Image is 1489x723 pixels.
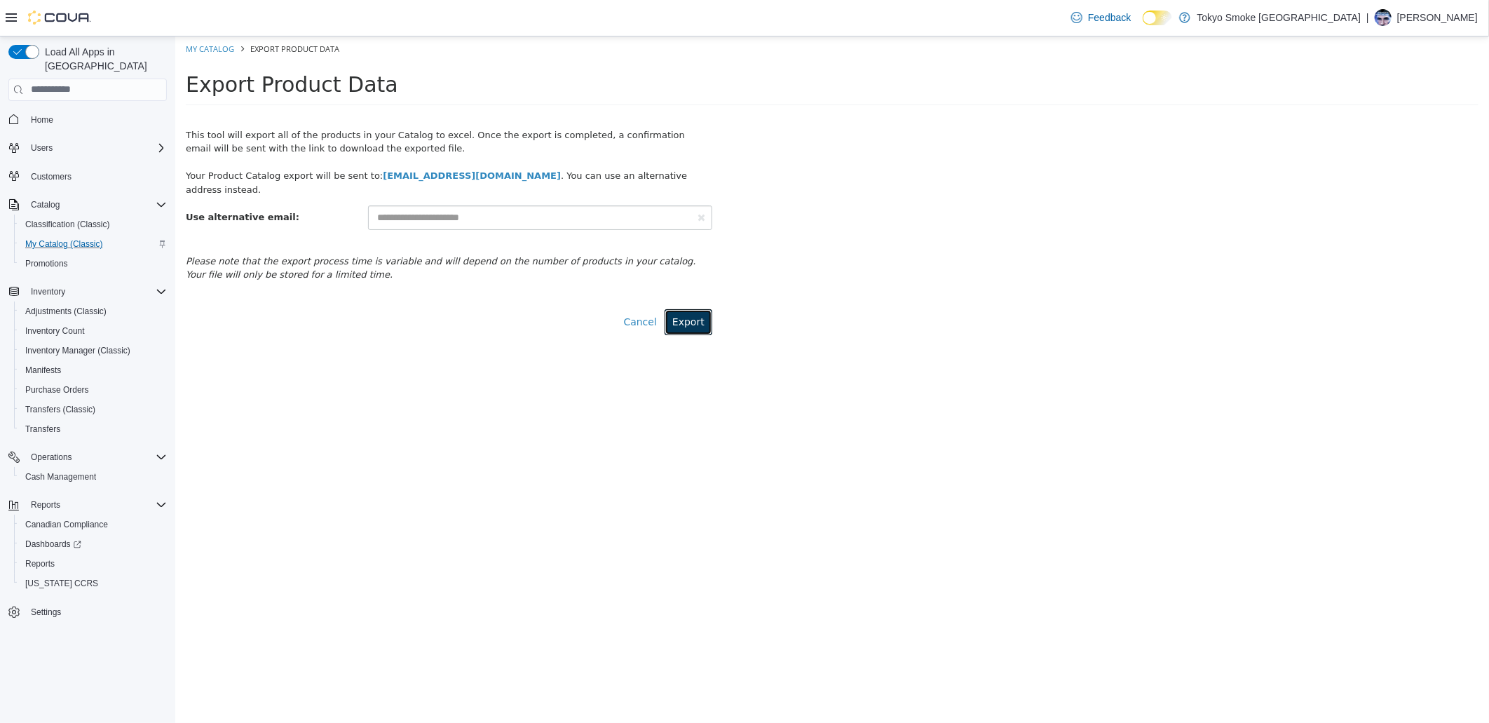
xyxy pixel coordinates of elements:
span: My Catalog (Classic) [20,236,167,252]
div: Your Product Catalog export will be sent to: . You can use an alternative address instead. [11,119,537,161]
span: Export Product Data [75,7,164,18]
a: Home [25,112,59,128]
span: Cash Management [20,468,167,485]
button: Home [3,109,172,130]
span: Settings [25,603,167,621]
span: Inventory Manager (Classic) [25,345,130,356]
button: Reports [14,554,172,574]
button: Customers [3,166,172,187]
a: Dashboards [20,536,87,553]
span: Canadian Compliance [25,519,108,530]
span: Dashboards [25,539,81,550]
span: Reports [31,499,60,511]
a: Customers [25,168,77,185]
button: Settings [3,602,172,622]
nav: Complex example [8,104,167,659]
span: Purchase Orders [25,384,89,396]
button: Transfers (Classic) [14,400,172,419]
a: Transfers (Classic) [20,401,101,418]
label: Use alternative email: [11,169,124,188]
span: Home [31,114,53,126]
span: Inventory Count [25,325,85,337]
button: Users [3,138,172,158]
div: This tool will export all of the products in your Catalog to excel. Once the export is completed,... [11,78,537,119]
a: Classification (Classic) [20,216,116,233]
a: Canadian Compliance [20,516,114,533]
p: | [1366,9,1369,26]
a: Settings [25,604,67,621]
button: Export [489,273,537,299]
span: My Catalog (Classic) [25,238,103,250]
button: Canadian Compliance [14,515,172,534]
span: Customers [25,168,167,185]
button: My Catalog (Classic) [14,234,172,254]
span: Users [31,142,53,154]
span: [US_STATE] CCRS [25,578,98,589]
span: Washington CCRS [20,575,167,592]
em: Please note that the export process time is variable and will depend on the number of products in... [11,219,521,244]
button: Inventory [25,283,71,300]
button: Promotions [14,254,172,273]
a: [US_STATE] CCRS [20,575,104,592]
button: Inventory [3,282,172,302]
p: [PERSON_NAME] [1397,9,1478,26]
button: Adjustments (Classic) [14,302,172,321]
span: Adjustments (Classic) [25,306,107,317]
span: Inventory Count [20,323,167,339]
a: Promotions [20,255,74,272]
span: Reports [25,496,167,513]
button: [US_STATE] CCRS [14,574,172,593]
span: Dark Mode [1143,25,1143,26]
a: My Catalog [11,7,59,18]
span: Catalog [31,199,60,210]
span: Adjustments (Classic) [20,303,167,320]
span: Transfers (Classic) [25,404,95,415]
span: Promotions [20,255,167,272]
p: Tokyo Smoke [GEOGRAPHIC_DATA] [1197,9,1361,26]
span: Transfers [25,424,60,435]
button: Reports [25,496,66,513]
span: Load All Apps in [GEOGRAPHIC_DATA] [39,45,167,73]
a: Inventory Manager (Classic) [20,342,136,359]
button: Catalog [3,195,172,215]
a: Feedback [1066,4,1136,32]
button: Cash Management [14,467,172,487]
button: Inventory Manager (Classic) [14,341,172,360]
button: Manifests [14,360,172,380]
button: Catalog [25,196,65,213]
a: Purchase Orders [20,381,95,398]
span: Inventory [25,283,167,300]
span: Purchase Orders [20,381,167,398]
span: Transfers [20,421,167,438]
a: Adjustments (Classic) [20,303,112,320]
span: Manifests [20,362,167,379]
span: Classification (Classic) [25,219,110,230]
span: Customers [31,171,72,182]
div: Martina Nemanic [1375,9,1392,26]
a: My Catalog (Classic) [20,236,109,252]
span: Canadian Compliance [20,516,167,533]
button: Reports [3,495,172,515]
button: Purchase Orders [14,380,172,400]
span: Operations [25,449,167,466]
span: Catalog [25,196,167,213]
span: Reports [20,555,167,572]
img: Cova [28,11,91,25]
button: Operations [25,449,78,466]
a: Cash Management [20,468,102,485]
a: Inventory Count [20,323,90,339]
span: Inventory [31,286,65,297]
button: Inventory Count [14,321,172,341]
button: Operations [3,447,172,467]
input: Dark Mode [1143,11,1172,25]
a: Dashboards [14,534,172,554]
span: Classification (Classic) [20,216,167,233]
span: Inventory Manager (Classic) [20,342,167,359]
span: Settings [31,607,61,618]
button: Users [25,140,58,156]
a: Cancel [441,273,489,299]
a: Transfers [20,421,66,438]
span: Export Product Data [11,36,223,60]
span: Reports [25,558,55,569]
span: Promotions [25,258,68,269]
